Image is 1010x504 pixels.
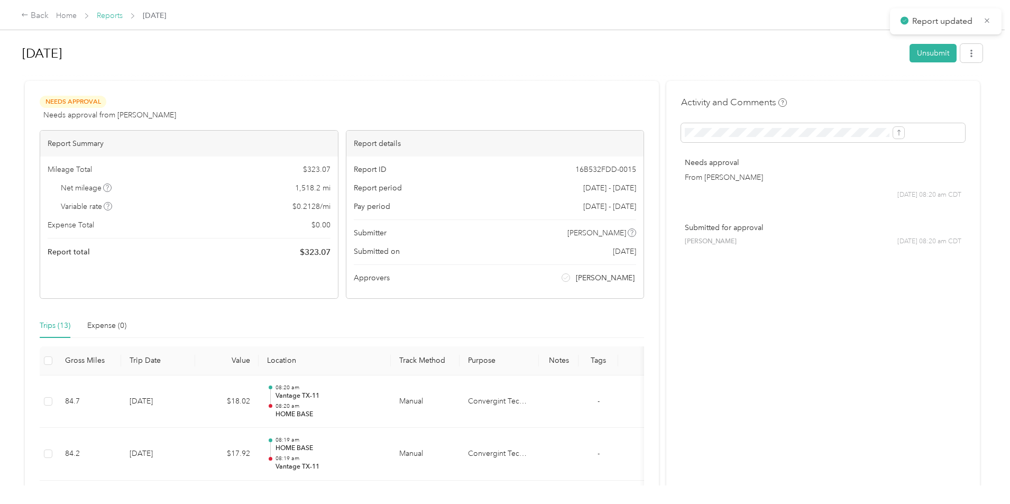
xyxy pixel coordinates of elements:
[22,41,902,66] h1: September 2025
[40,96,106,108] span: Needs Approval
[143,10,166,21] span: [DATE]
[259,346,391,375] th: Location
[346,131,644,157] div: Report details
[354,246,400,257] span: Submitted on
[276,436,382,444] p: 08:19 am
[685,237,737,246] span: [PERSON_NAME]
[685,157,961,168] p: Needs approval
[575,164,636,175] span: 16B532FDD-0015
[56,11,77,20] a: Home
[276,455,382,462] p: 08:19 am
[276,444,382,453] p: HOME BASE
[583,182,636,194] span: [DATE] - [DATE]
[300,246,330,259] span: $ 323.07
[57,346,121,375] th: Gross Miles
[121,346,195,375] th: Trip Date
[897,190,961,200] span: [DATE] 08:20 am CDT
[87,320,126,332] div: Expense (0)
[681,96,787,109] h4: Activity and Comments
[685,222,961,233] p: Submitted for approval
[48,219,94,231] span: Expense Total
[57,375,121,428] td: 84.7
[583,201,636,212] span: [DATE] - [DATE]
[391,375,460,428] td: Manual
[40,320,70,332] div: Trips (13)
[21,10,49,22] div: Back
[276,462,382,472] p: Vantage TX-11
[97,11,123,20] a: Reports
[685,172,961,183] p: From [PERSON_NAME]
[276,391,382,401] p: Vantage TX-11
[292,201,330,212] span: $ 0.2128 / mi
[195,428,259,481] td: $17.92
[121,428,195,481] td: [DATE]
[354,201,390,212] span: Pay period
[613,246,636,257] span: [DATE]
[195,375,259,428] td: $18.02
[897,237,961,246] span: [DATE] 08:20 am CDT
[295,182,330,194] span: 1,518.2 mi
[354,227,387,239] span: Submitter
[951,445,1010,504] iframe: Everlance-gr Chat Button Frame
[276,402,382,410] p: 08:20 am
[598,449,600,458] span: -
[303,164,330,175] span: $ 323.07
[576,272,635,283] span: [PERSON_NAME]
[121,375,195,428] td: [DATE]
[354,272,390,283] span: Approvers
[61,182,112,194] span: Net mileage
[391,346,460,375] th: Track Method
[61,201,113,212] span: Variable rate
[567,227,626,239] span: [PERSON_NAME]
[311,219,330,231] span: $ 0.00
[48,246,90,258] span: Report total
[354,164,387,175] span: Report ID
[276,384,382,391] p: 08:20 am
[48,164,92,175] span: Mileage Total
[910,44,957,62] button: Unsubmit
[40,131,338,157] div: Report Summary
[354,182,402,194] span: Report period
[460,346,539,375] th: Purpose
[391,428,460,481] td: Manual
[460,428,539,481] td: Convergint Technologies
[276,410,382,419] p: HOME BASE
[598,397,600,406] span: -
[43,109,176,121] span: Needs approval from [PERSON_NAME]
[460,375,539,428] td: Convergint Technologies
[912,15,976,28] p: Report updated
[539,346,579,375] th: Notes
[57,428,121,481] td: 84.2
[579,346,618,375] th: Tags
[195,346,259,375] th: Value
